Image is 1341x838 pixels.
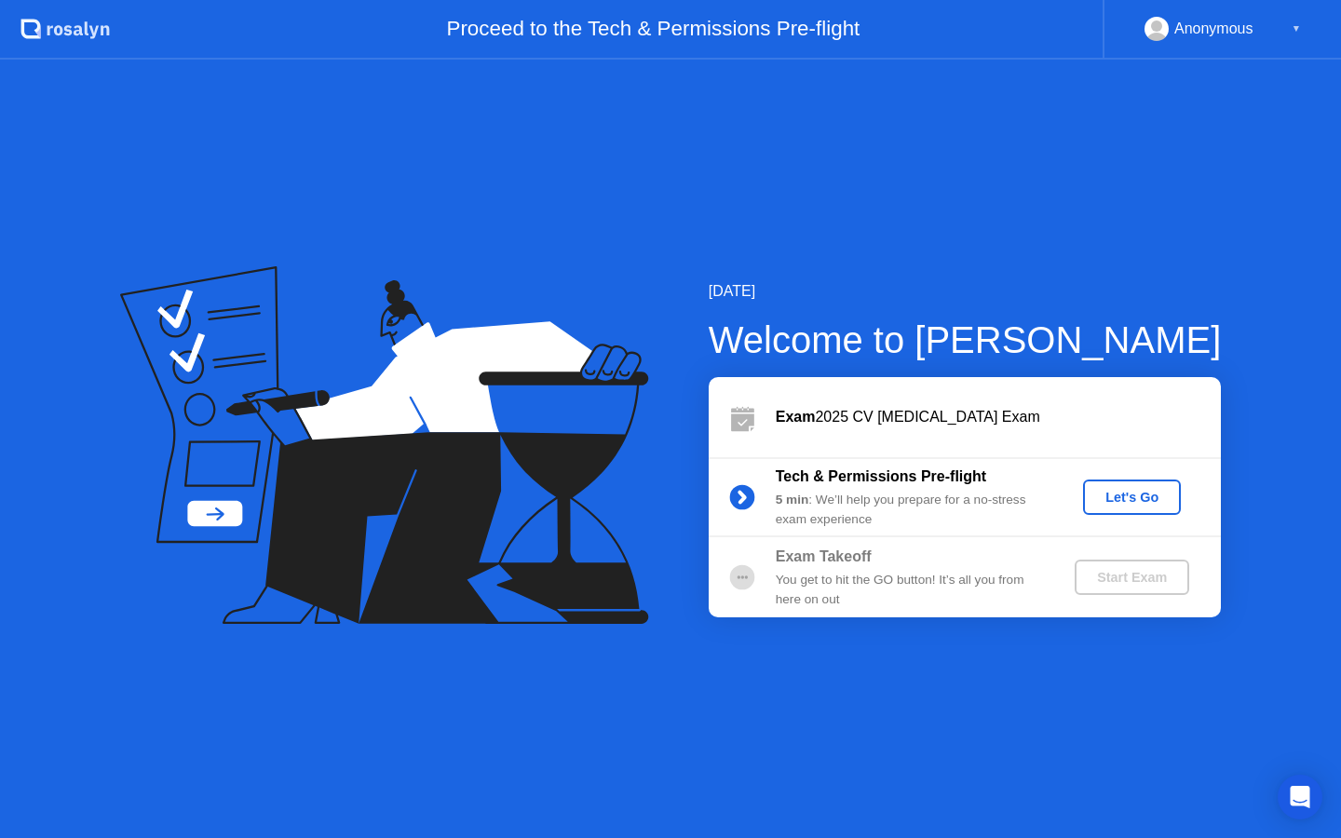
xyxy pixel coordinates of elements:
div: ▼ [1292,17,1301,41]
b: Exam [776,409,816,425]
div: : We’ll help you prepare for a no-stress exam experience [776,491,1044,529]
div: Start Exam [1082,570,1182,585]
b: Tech & Permissions Pre-flight [776,468,986,484]
div: Welcome to [PERSON_NAME] [709,312,1222,368]
div: Open Intercom Messenger [1278,775,1322,819]
div: 2025 CV [MEDICAL_DATA] Exam [776,406,1221,428]
b: Exam Takeoff [776,548,872,564]
div: Anonymous [1174,17,1253,41]
div: [DATE] [709,280,1222,303]
div: You get to hit the GO button! It’s all you from here on out [776,571,1044,609]
button: Let's Go [1083,480,1181,515]
button: Start Exam [1075,560,1189,595]
div: Let's Go [1090,490,1173,505]
b: 5 min [776,493,809,507]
